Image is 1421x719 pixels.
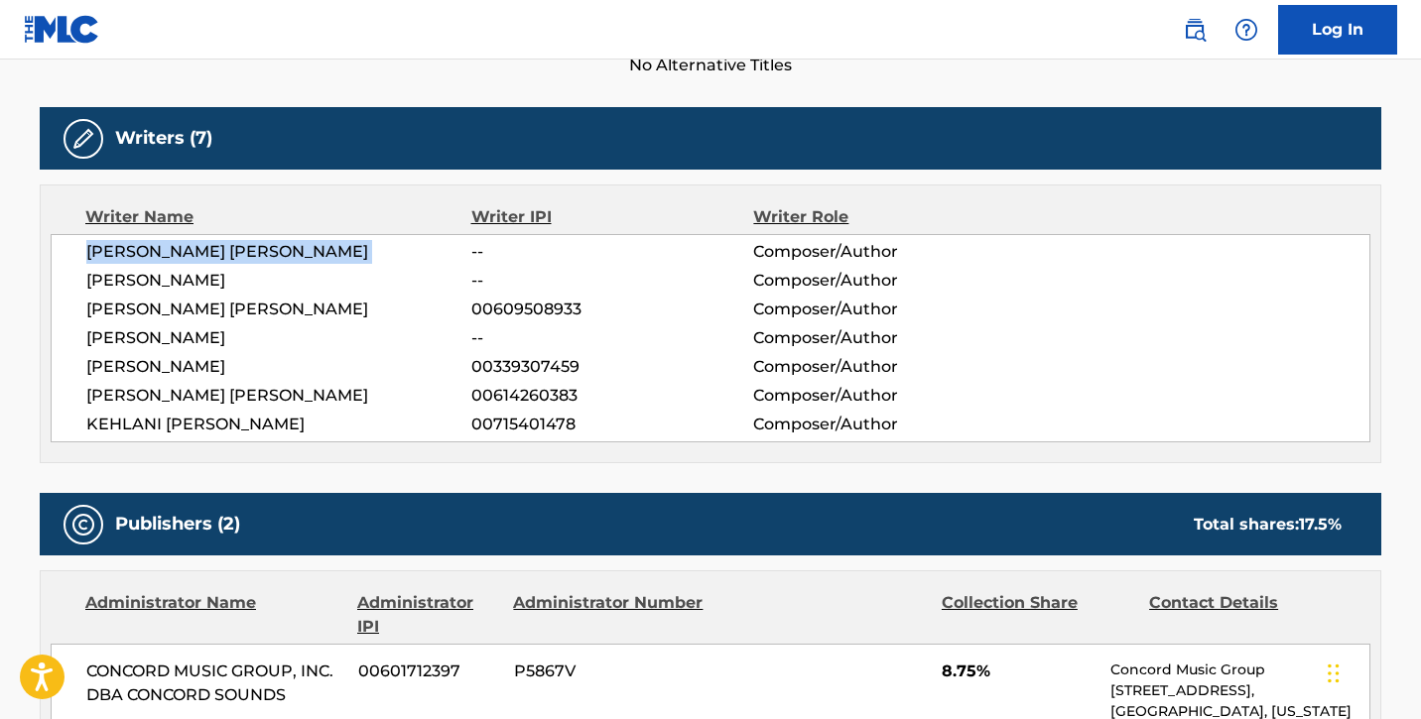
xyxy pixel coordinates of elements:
span: [PERSON_NAME] [PERSON_NAME] [86,384,471,408]
div: Administrator IPI [357,591,498,639]
div: Administrator Number [513,591,706,639]
div: Writer Role [753,205,1010,229]
span: Composer/Author [753,298,1010,321]
div: Contact Details [1149,591,1342,639]
span: [PERSON_NAME] [86,326,471,350]
span: [PERSON_NAME] [PERSON_NAME] [86,240,471,264]
img: search [1183,18,1207,42]
a: Public Search [1175,10,1215,50]
div: Administrator Name [85,591,342,639]
span: [PERSON_NAME] [PERSON_NAME] [86,298,471,321]
span: 00601712397 [358,659,499,683]
img: help [1234,18,1258,42]
a: Log In [1278,5,1397,55]
div: Help [1227,10,1266,50]
span: Composer/Author [753,326,1010,350]
span: 17.5 % [1299,515,1342,534]
span: -- [471,326,753,350]
img: Publishers [71,513,95,537]
span: Composer/Author [753,384,1010,408]
span: 00609508933 [471,298,753,321]
p: [STREET_ADDRESS], [1110,680,1369,701]
span: -- [471,240,753,264]
span: No Alternative Titles [40,54,1381,77]
span: P5867V [514,659,707,683]
span: 00339307459 [471,355,753,379]
span: -- [471,269,753,293]
span: Composer/Author [753,269,1010,293]
span: KEHLANI [PERSON_NAME] [86,413,471,436]
h5: Writers (7) [115,127,212,150]
div: Collection Share [942,591,1134,639]
div: Total shares: [1194,513,1342,537]
div: Writer Name [85,205,471,229]
span: 00715401478 [471,413,753,436]
span: Composer/Author [753,240,1010,264]
p: Concord Music Group [1110,659,1369,680]
h5: Publishers (2) [115,513,240,536]
div: Drag [1328,644,1340,703]
img: Writers [71,127,95,151]
span: Composer/Author [753,413,1010,436]
span: 8.75% [942,659,1096,683]
img: MLC Logo [24,15,100,44]
span: CONCORD MUSIC GROUP, INC. DBA CONCORD SOUNDS [86,659,343,707]
span: [PERSON_NAME] [86,355,471,379]
iframe: Chat Widget [1322,624,1421,719]
span: 00614260383 [471,384,753,408]
span: [PERSON_NAME] [86,269,471,293]
div: Writer IPI [471,205,754,229]
span: Composer/Author [753,355,1010,379]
